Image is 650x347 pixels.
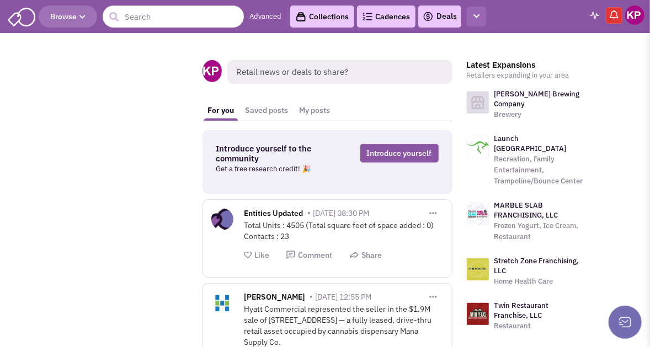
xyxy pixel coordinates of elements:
p: Retailers expanding in your area [467,70,585,81]
button: Comment [286,250,333,261]
p: Restaurant [494,321,585,332]
span: Entities Updated [244,208,303,221]
img: logo [467,203,489,225]
p: Home Health Care [494,276,585,287]
img: Cadences_logo.png [363,13,372,20]
a: For you [203,100,240,121]
a: Cadences [357,6,415,28]
a: Twin Restaurant Franchise, LLC [494,301,549,320]
a: Saved posts [240,100,294,121]
a: Collections [290,6,354,28]
button: Browse [39,6,97,28]
span: [DATE] 08:30 PM [313,208,370,218]
span: Like [255,250,270,260]
button: Share [349,250,382,261]
img: logo [467,303,489,325]
p: Get a free research credit! 🎉 [216,164,340,175]
span: Retail news or deals to share? [227,60,452,84]
h3: Introduce yourself to the community [216,144,340,164]
input: Search [103,6,244,28]
img: icon-collection-lavender-black.svg [296,12,306,22]
img: logo [467,258,489,280]
p: Frozen Yogurt, Ice Cream, Restaurant [494,220,585,242]
a: [PERSON_NAME] Brewing Company [494,89,580,109]
span: [PERSON_NAME] [244,292,306,305]
a: Advanced [249,12,281,22]
img: Keypoint Partners [625,6,644,25]
a: Deals [423,10,457,23]
img: logo [467,136,489,158]
h3: Latest Expansions [467,60,585,70]
a: Launch [GEOGRAPHIC_DATA] [494,134,567,153]
img: SmartAdmin [8,6,35,26]
p: Brewery [494,109,585,120]
img: logo [467,91,489,113]
span: [DATE] 12:55 PM [316,292,372,302]
button: Like [244,250,270,261]
a: Introduce yourself [360,144,439,162]
span: Browse [50,12,86,21]
a: MARBLE SLAB FRANCHISING, LLC [494,200,558,220]
p: Recreation, Family Entertainment, Trampoline/Bounce Center [494,154,585,187]
a: Stretch Zone Franchising, LLC [494,256,579,275]
img: icon-deals.svg [423,10,434,23]
a: My posts [294,100,336,121]
div: Total Units : 4505 (Total square feet of space added : 0) Contacts : 23 [244,220,444,242]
